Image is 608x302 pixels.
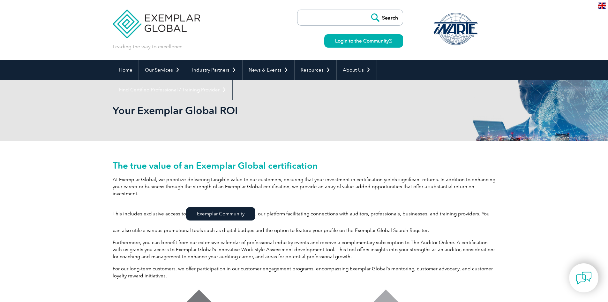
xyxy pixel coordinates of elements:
p: Leading the way to excellence [113,43,183,50]
p: Furthermore, you can benefit from our extensive calendar of professional industry events and rece... [113,239,496,260]
img: en [598,3,606,9]
h2: Your Exemplar Global ROI [113,105,381,116]
img: contact-chat.png [576,270,592,286]
p: This includes exclusive access to , our platform facilitating connections with auditors, professi... [113,202,496,234]
a: Industry Partners [186,60,242,80]
h2: The true value of an Exemplar Global certification [113,160,496,171]
a: Resources [295,60,336,80]
a: Find Certified Professional / Training Provider [113,80,232,100]
a: About Us [337,60,377,80]
p: For our long-term customers, we offer participation in our customer engagement programs, encompas... [113,265,496,279]
a: Home [113,60,139,80]
p: At Exemplar Global, we prioritize delivering tangible value to our customers, ensuring that your ... [113,176,496,197]
a: Login to the Community [324,34,403,48]
a: News & Events [243,60,294,80]
a: Exemplar Community [186,207,255,221]
input: Search [368,10,403,25]
img: open_square.png [389,39,392,43]
a: Our Services [139,60,186,80]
